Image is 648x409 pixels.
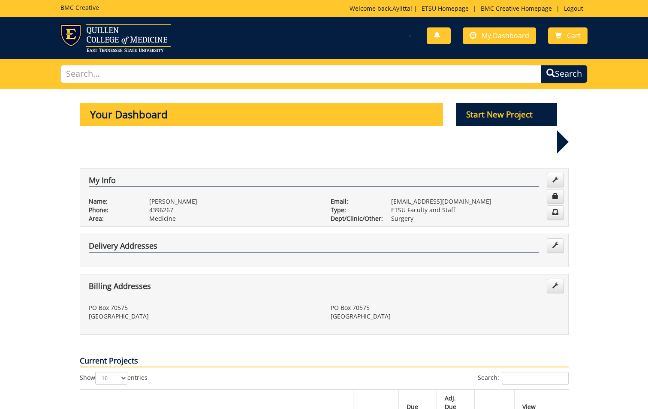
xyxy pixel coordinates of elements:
[456,111,557,119] a: Start New Project
[392,4,410,12] a: Aylitta
[547,189,564,204] a: Change Password
[89,176,539,187] h4: My Info
[89,197,136,206] p: Name:
[331,206,378,214] p: Type:
[89,242,539,253] h4: Delivery Addresses
[547,205,564,220] a: Change Communication Preferences
[331,214,378,223] p: Dept/Clinic/Other:
[60,65,541,83] input: Search...
[80,355,569,367] p: Current Projects
[417,4,473,12] a: ETSU Homepage
[149,206,318,214] p: 4396267
[331,312,560,321] p: [GEOGRAPHIC_DATA]
[331,304,560,312] p: PO Box 70575
[95,372,127,385] select: Showentries
[548,27,588,44] a: Cart
[391,214,560,223] p: Surgery
[149,197,318,206] p: [PERSON_NAME]
[482,31,529,40] span: My Dashboard
[350,4,588,13] p: Welcome back, ! | | |
[89,282,539,293] h4: Billing Addresses
[80,372,148,385] label: Show entries
[89,214,136,223] p: Area:
[541,65,588,83] button: Search
[502,372,569,385] input: Search:
[478,372,569,385] label: Search:
[476,4,556,12] a: BMC Creative Homepage
[547,279,564,293] a: Edit Addresses
[331,197,378,206] p: Email:
[567,31,581,40] span: Cart
[456,103,557,126] p: Start New Project
[149,214,318,223] p: Medicine
[89,206,136,214] p: Phone:
[547,173,564,187] a: Edit Info
[60,4,99,11] h5: BMC Creative
[463,27,536,44] a: My Dashboard
[547,238,564,253] a: Edit Addresses
[560,4,588,12] a: Logout
[89,304,318,312] p: PO Box 70575
[89,312,318,321] p: [GEOGRAPHIC_DATA]
[391,197,560,206] p: [EMAIL_ADDRESS][DOMAIN_NAME]
[80,103,443,126] p: Your Dashboard
[391,206,560,214] p: ETSU Faculty and Staff
[60,24,171,52] img: ETSU logo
